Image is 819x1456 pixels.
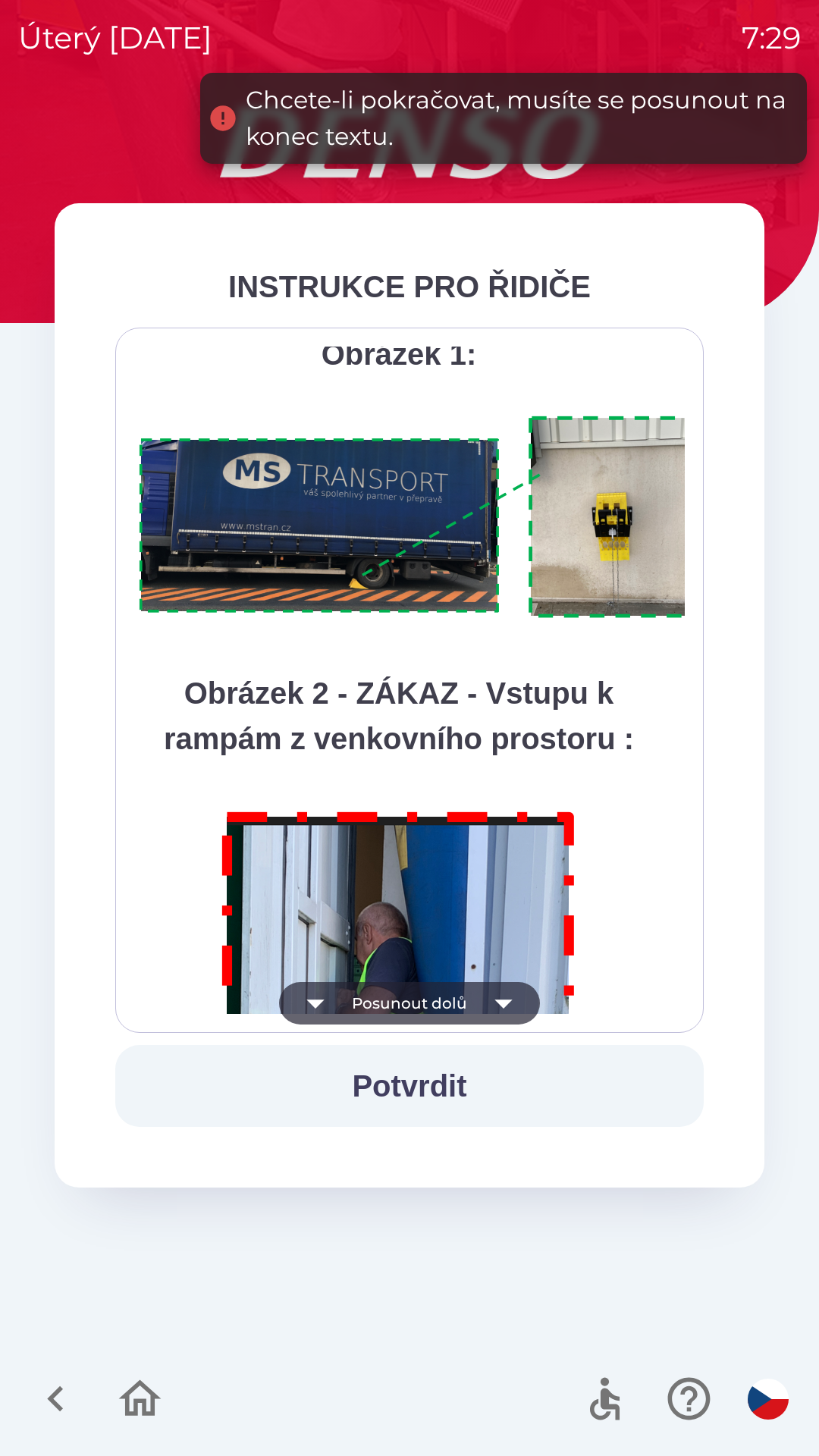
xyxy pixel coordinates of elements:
[134,407,723,628] img: A1ym8hFSA0ukAAAAAElFTkSuQmCC
[279,982,540,1025] button: Posunout dolů
[164,676,634,755] strong: Obrázek 2 - ZÁKAZ - Vstupu k rampám z venkovního prostoru :
[18,15,212,61] p: úterý [DATE]
[205,792,593,1349] img: M8MNayrTL6gAAAABJRU5ErkJggg==
[742,15,801,61] p: 7:29
[322,337,477,371] strong: Obrázek 1:
[246,82,792,155] div: Chcete-li pokračovat, musíte se posunout na konec textu.
[55,106,764,179] img: Logo
[115,1045,704,1127] button: Potvrdit
[115,264,704,309] div: INSTRUKCE PRO ŘIDIČE
[748,1379,789,1420] img: cs flag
